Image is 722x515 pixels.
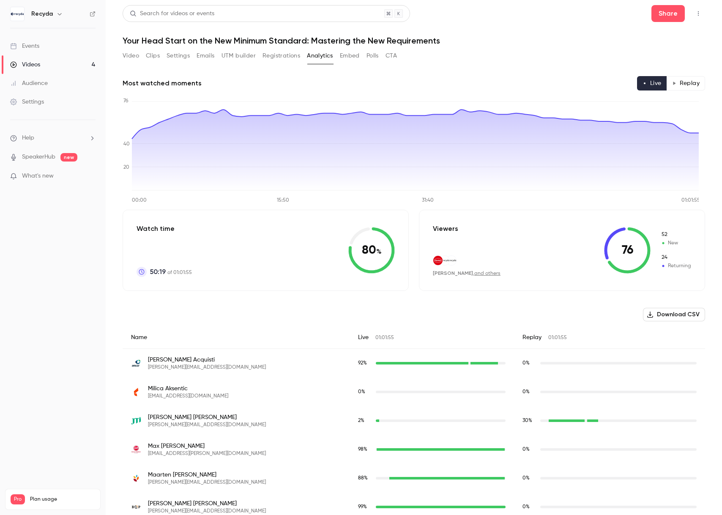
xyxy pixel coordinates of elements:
span: 0 % [522,476,530,481]
tspan: 20 [123,165,129,170]
a: and others [474,271,500,276]
h6: Recyda [31,10,53,18]
div: mikhail.aleksandrov@jti.com [123,406,705,435]
button: Analytics [307,49,333,63]
div: Live [350,326,514,349]
span: Live watch time [358,503,372,511]
div: Settings [10,98,44,106]
h1: Your Head Start on the New Minimum Standard: Mastering the New Requirements [123,36,705,46]
span: New [661,231,691,238]
span: 01:01:55 [375,335,394,340]
span: [PERSON_NAME][EMAIL_ADDRESS][DOMAIN_NAME] [148,479,266,486]
span: Live watch time [358,417,372,425]
span: Plan usage [30,496,95,503]
span: 99 % [358,504,367,510]
span: 2 % [358,418,364,423]
img: Recyda [11,7,24,21]
span: [EMAIL_ADDRESS][PERSON_NAME][DOMAIN_NAME] [148,450,266,457]
li: help-dropdown-opener [10,134,96,142]
span: 0 % [522,361,530,366]
span: Live watch time [358,388,372,396]
img: vandemoortele.com [131,473,141,483]
span: Returning [661,262,691,270]
tspan: 76 [123,99,129,104]
span: Live watch time [358,446,372,453]
a: SpeakerHub [22,153,55,162]
span: Replay watch time [522,446,536,453]
tspan: 01:01:55 [681,198,700,203]
div: milica.aksentic@mondigroup.com [123,378,705,406]
span: [PERSON_NAME][EMAIL_ADDRESS][DOMAIN_NAME] [148,364,266,371]
span: Returning [661,254,691,261]
span: New [661,239,691,247]
span: Pro [11,494,25,504]
button: Registrations [263,49,300,63]
div: Replay [514,326,705,349]
tspan: 31:40 [422,198,434,203]
span: Help [22,134,34,142]
button: CTA [386,49,397,63]
div: Videos [10,60,40,69]
img: mondigroup.com [131,387,141,397]
div: Audience [10,79,48,88]
button: Emails [197,49,214,63]
span: Replay watch time [522,388,536,396]
button: Settings [167,49,190,63]
span: 0 % [522,504,530,510]
iframe: Noticeable Trigger [85,173,96,180]
span: 88 % [358,476,368,481]
span: Live watch time [358,474,372,482]
p: Watch time [137,224,192,234]
span: [PERSON_NAME] [433,270,473,276]
tspan: 15:50 [277,198,289,203]
span: 0 % [358,389,365,394]
span: 0 % [522,447,530,452]
img: amcor.com [131,358,141,368]
div: Name [123,326,350,349]
img: henkel.com [433,256,443,265]
div: manuel.acquisti@amcor.com [123,349,705,378]
div: Events [10,42,39,50]
span: 92 % [358,361,367,366]
h2: Most watched moments [123,78,202,88]
button: UTM builder [222,49,256,63]
button: Polls [366,49,379,63]
span: new [60,153,77,162]
div: , [433,270,500,277]
span: What's new [22,172,54,181]
span: 50:19 [150,267,166,277]
span: 30 % [522,418,532,423]
tspan: 00:00 [132,198,147,203]
img: recyda.com [447,256,456,265]
button: Download CSV [643,308,705,321]
button: Top Bar Actions [692,7,705,20]
span: 98 % [358,447,367,452]
img: bpc.works [131,502,141,512]
span: [PERSON_NAME] Acquisti [148,356,266,364]
span: Replay watch time [522,417,536,425]
img: zott.de [131,444,141,455]
div: Search for videos or events [130,9,214,18]
button: Replay [667,76,705,90]
span: Replay watch time [522,474,536,482]
tspan: 40 [123,142,130,147]
span: Max [PERSON_NAME] [148,442,266,450]
span: [PERSON_NAME] [PERSON_NAME] [148,413,266,422]
button: Live [637,76,667,90]
button: Share [651,5,685,22]
span: 01:01:55 [548,335,567,340]
img: recyda.com [440,256,449,265]
span: Live watch time [358,359,372,367]
div: max.alexander@zott.de [123,435,705,464]
span: Milica Aksentic [148,384,228,393]
button: Clips [146,49,160,63]
img: jti.com [131,416,141,426]
button: Video [123,49,139,63]
span: [PERSON_NAME][EMAIL_ADDRESS][DOMAIN_NAME] [148,508,266,515]
span: Maarten [PERSON_NAME] [148,471,266,479]
span: Replay watch time [522,503,536,511]
span: 0 % [522,389,530,394]
p: Viewers [433,224,458,234]
span: [PERSON_NAME] [PERSON_NAME] [148,499,266,508]
button: Embed [340,49,360,63]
